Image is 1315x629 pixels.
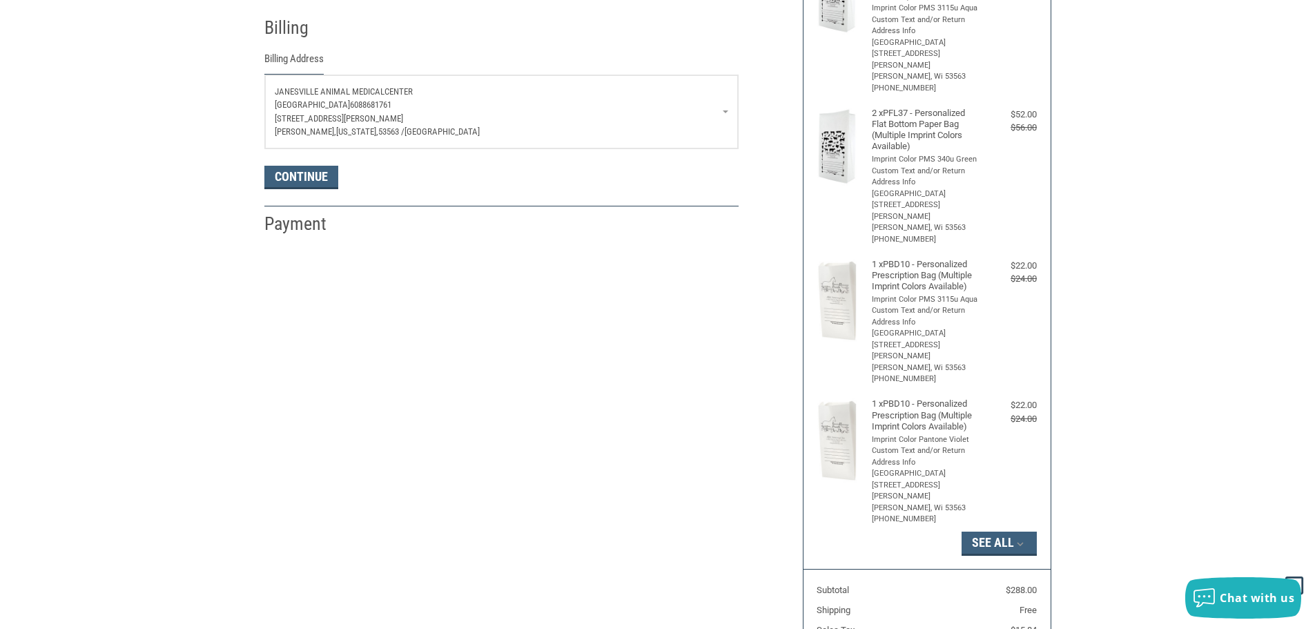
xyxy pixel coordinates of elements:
div: $56.00 [982,121,1037,135]
a: Enter or select a different address [265,75,738,148]
span: [PERSON_NAME], [275,126,336,137]
li: Imprint Color PMS 3115u Aqua [872,3,979,14]
h4: 1 x PBD10 - Personalized Prescription Bag (Multiple Imprint Colors Available) [872,398,979,432]
button: Chat with us [1185,577,1301,619]
li: Custom Text and/or Return Address Info [GEOGRAPHIC_DATA] [STREET_ADDRESS][PERSON_NAME] [PERSON_NA... [872,305,979,385]
span: Subtotal [817,585,849,595]
span: 53563 / [378,126,405,137]
div: $24.00 [982,412,1037,426]
button: See All [962,532,1037,555]
div: $22.00 [982,398,1037,412]
h2: Billing [264,17,345,39]
button: Continue [264,166,338,189]
span: Free [1020,605,1037,615]
span: [GEOGRAPHIC_DATA] [275,99,350,110]
span: CENTER [384,86,413,97]
span: [US_STATE], [336,126,378,137]
span: Chat with us [1220,590,1294,606]
div: $24.00 [982,272,1037,286]
li: Imprint Color Pantone Violet [872,434,979,446]
li: Custom Text and/or Return Address Info [GEOGRAPHIC_DATA] [STREET_ADDRESS][PERSON_NAME] [PERSON_NA... [872,445,979,525]
span: [GEOGRAPHIC_DATA] [405,126,480,137]
li: Custom Text and/or Return Address Info [GEOGRAPHIC_DATA] [STREET_ADDRESS][PERSON_NAME] [PERSON_NA... [872,14,979,95]
li: Imprint Color PMS 340u Green [872,154,979,166]
legend: Billing Address [264,51,324,74]
h4: 2 x PFL37 - Personalized Flat Bottom Paper Bag (Multiple Imprint Colors Available) [872,108,979,153]
span: JANESVILLE ANIMAL MEDICAL [275,86,384,97]
span: [STREET_ADDRESS][PERSON_NAME] [275,113,403,124]
div: $22.00 [982,259,1037,273]
h4: 1 x PBD10 - Personalized Prescription Bag (Multiple Imprint Colors Available) [872,259,979,293]
span: $288.00 [1006,585,1037,595]
li: Imprint Color PMS 3115u Aqua [872,294,979,306]
span: 6088681761 [350,99,391,110]
li: Custom Text and/or Return Address Info [GEOGRAPHIC_DATA] [STREET_ADDRESS][PERSON_NAME] [PERSON_NA... [872,166,979,246]
div: $52.00 [982,108,1037,122]
h2: Payment [264,213,345,235]
span: Shipping [817,605,850,615]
